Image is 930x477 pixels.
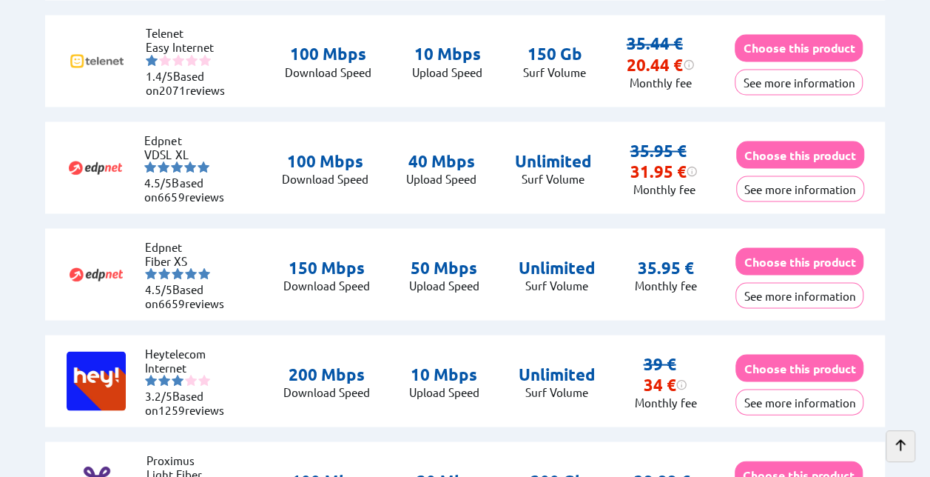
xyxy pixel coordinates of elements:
[630,161,698,181] div: 31.95 €
[145,281,234,310] li: Based on reviews
[145,239,234,253] li: Edpnet
[736,147,864,161] a: Choose this product
[515,150,592,171] p: Unlimited
[518,364,595,384] p: Unlimited
[198,267,210,279] img: starnr5
[158,267,170,279] img: starnr2
[144,175,233,203] li: Based on reviews
[736,176,864,201] button: See more information
[172,54,184,66] img: starnr3
[159,54,171,66] img: starnr2
[518,278,595,292] p: Surf Volume
[735,75,863,89] a: See more information
[145,360,234,374] li: Internet
[66,138,125,197] img: Logo of Edpnet
[735,41,863,55] a: Choose this product
[198,374,210,386] img: starnr5
[412,64,482,79] p: Upload Speed
[172,374,183,386] img: starnr3
[515,171,592,185] p: Surf Volume
[735,247,863,275] button: Choose this product
[158,161,169,173] img: starnr2
[523,44,586,64] p: 150 Gb
[146,68,173,82] span: 1.4/5
[145,281,172,296] span: 4.5/5
[158,402,185,416] span: 1259
[523,64,586,79] p: Surf Volume
[627,33,683,53] s: 35.44 €
[634,395,696,409] p: Monthly fee
[630,181,698,196] p: Monthly fee
[184,161,196,173] img: starnr4
[144,133,233,147] li: Edpnet
[518,384,595,398] p: Surf Volume
[406,171,476,185] p: Upload Speed
[285,64,371,79] p: Download Speed
[145,346,234,360] li: Heytelecom
[735,282,863,308] button: See more information
[144,147,233,161] li: VDSL XL
[735,354,863,381] button: Choose this product
[735,288,863,302] a: See more information
[409,364,479,384] p: 10 Mbps
[144,161,156,173] img: starnr1
[285,44,371,64] p: 100 Mbps
[735,254,863,268] a: Choose this product
[518,257,595,278] p: Unlimited
[627,75,695,89] p: Monthly fee
[627,54,695,75] div: 20.44 €
[145,388,234,416] li: Based on reviews
[198,161,209,173] img: starnr5
[735,361,863,375] a: Choose this product
[409,278,479,292] p: Upload Speed
[172,267,183,279] img: starnr3
[186,54,198,66] img: starnr4
[643,374,687,395] div: 34 €
[282,171,368,185] p: Download Speed
[67,31,127,90] img: Logo of Telenet
[185,374,197,386] img: starnr4
[683,59,695,70] img: information
[146,68,235,96] li: Based on reviews
[406,150,476,171] p: 40 Mbps
[735,395,863,409] a: See more information
[634,278,696,292] p: Monthly fee
[637,257,693,278] p: 35.95 €
[736,181,864,196] a: See more information
[282,150,368,171] p: 100 Mbps
[199,54,211,66] img: starnr5
[145,388,172,402] span: 3.2/5
[144,175,172,189] span: 4.5/5
[409,257,479,278] p: 50 Mbps
[283,384,370,398] p: Download Speed
[146,26,235,40] li: Telenet
[146,40,235,54] li: Easy Internet
[158,296,185,310] span: 6659
[409,384,479,398] p: Upload Speed
[675,378,687,390] img: information
[643,353,675,373] s: 39 €
[735,34,863,61] button: Choose this product
[171,161,183,173] img: starnr3
[158,189,184,203] span: 6659
[736,141,864,168] button: Choose this product
[283,257,370,278] p: 150 Mbps
[283,278,370,292] p: Download Speed
[145,253,234,267] li: Fiber XS
[67,351,126,410] img: Logo of Heytelecom
[283,364,370,384] p: 200 Mbps
[159,82,186,96] span: 2071
[686,165,698,177] img: information
[145,267,157,279] img: starnr1
[145,374,157,386] img: starnr1
[158,374,170,386] img: starnr2
[67,244,126,304] img: Logo of Edpnet
[185,267,197,279] img: starnr4
[630,140,686,160] s: 35.95 €
[412,44,482,64] p: 10 Mbps
[146,453,235,467] li: Proximus
[735,69,863,95] button: See more information
[146,54,158,66] img: starnr1
[735,389,863,415] button: See more information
